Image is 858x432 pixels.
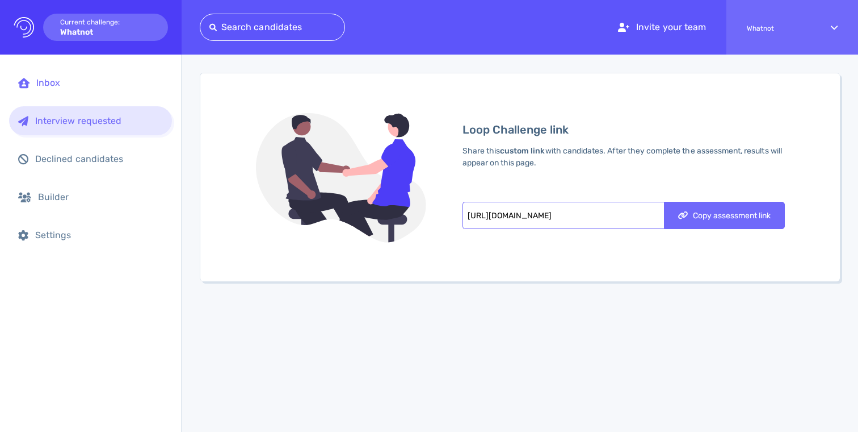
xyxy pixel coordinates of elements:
[36,77,163,88] div: Inbox
[462,145,785,169] div: Share this with candidates. After they complete the assessment, results will appear on this page.
[672,211,776,219] div: Copy assessment link
[35,230,163,240] div: Settings
[462,121,785,138] div: Loop Challenge link
[664,202,785,229] button: Copy assessment link
[35,115,163,126] div: Interview requested
[35,153,163,164] div: Declined candidates
[500,146,545,156] strong: custom link
[38,192,163,202] div: Builder
[747,24,810,32] span: Whatnot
